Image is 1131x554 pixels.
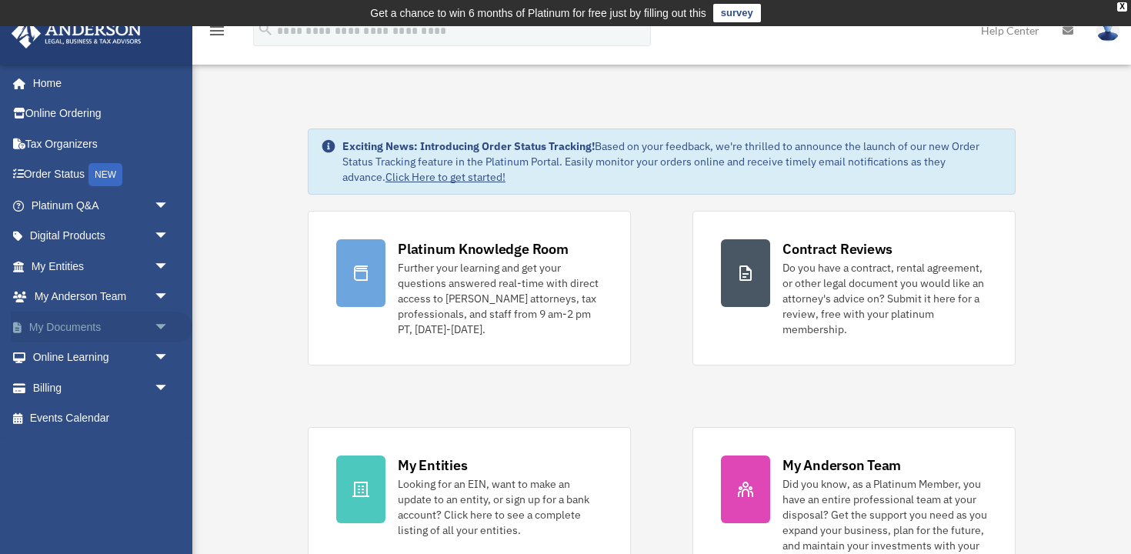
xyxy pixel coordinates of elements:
[713,4,761,22] a: survey
[7,18,146,48] img: Anderson Advisors Platinum Portal
[342,138,1003,185] div: Based on your feedback, we're thrilled to announce the launch of our new Order Status Tracking fe...
[154,312,185,343] span: arrow_drop_down
[11,159,192,191] a: Order StatusNEW
[208,27,226,40] a: menu
[370,4,706,22] div: Get a chance to win 6 months of Platinum for free just by filling out this
[11,68,185,98] a: Home
[308,211,631,365] a: Platinum Knowledge Room Further your learning and get your questions answered real-time with dire...
[154,221,185,252] span: arrow_drop_down
[1117,2,1127,12] div: close
[154,251,185,282] span: arrow_drop_down
[11,190,192,221] a: Platinum Q&Aarrow_drop_down
[11,342,192,373] a: Online Learningarrow_drop_down
[208,22,226,40] i: menu
[154,342,185,374] span: arrow_drop_down
[11,312,192,342] a: My Documentsarrow_drop_down
[782,260,987,337] div: Do you have a contract, rental agreement, or other legal document you would like an attorney's ad...
[154,190,185,222] span: arrow_drop_down
[11,251,192,282] a: My Entitiesarrow_drop_down
[782,239,892,259] div: Contract Reviews
[11,282,192,312] a: My Anderson Teamarrow_drop_down
[398,260,602,337] div: Further your learning and get your questions answered real-time with direct access to [PERSON_NAM...
[11,372,192,403] a: Billingarrow_drop_down
[1096,19,1119,42] img: User Pic
[11,403,192,434] a: Events Calendar
[342,139,595,153] strong: Exciting News: Introducing Order Status Tracking!
[398,476,602,538] div: Looking for an EIN, want to make an update to an entity, or sign up for a bank account? Click her...
[11,128,192,159] a: Tax Organizers
[11,98,192,129] a: Online Ordering
[88,163,122,186] div: NEW
[11,221,192,252] a: Digital Productsarrow_drop_down
[692,211,1016,365] a: Contract Reviews Do you have a contract, rental agreement, or other legal document you would like...
[782,456,901,475] div: My Anderson Team
[398,239,569,259] div: Platinum Knowledge Room
[385,170,505,184] a: Click Here to get started!
[257,21,274,38] i: search
[398,456,467,475] div: My Entities
[154,372,185,404] span: arrow_drop_down
[154,282,185,313] span: arrow_drop_down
